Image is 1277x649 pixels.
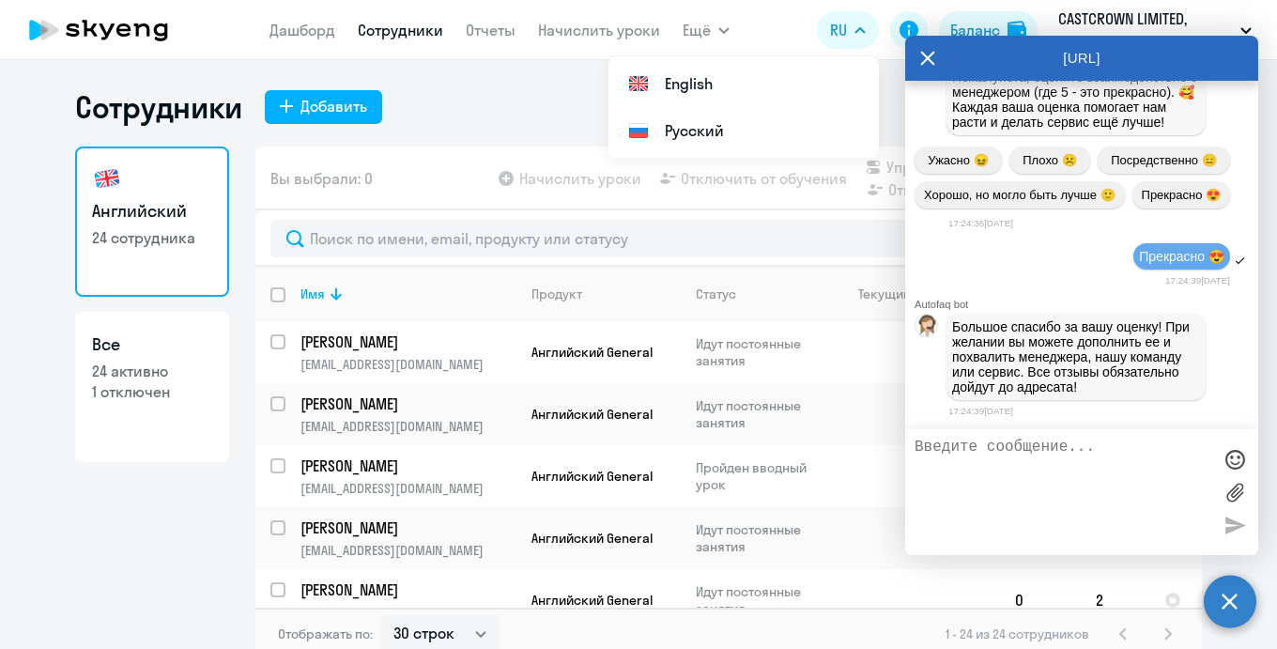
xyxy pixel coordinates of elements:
span: Плохо ☹️ [1023,153,1076,167]
span: Прекрасно 😍 [1142,188,1221,202]
td: 2 [1081,569,1149,631]
a: Дашборд [269,21,335,39]
span: Прекрасно 😍 [1139,249,1224,264]
p: [PERSON_NAME] [300,518,513,538]
div: Баланс [950,19,1000,41]
span: RU [830,19,847,41]
p: Идут постоянные занятия [696,335,824,369]
div: Текущий уровень [858,286,965,302]
img: balance [1008,21,1026,39]
h3: Английский [92,199,212,224]
p: [PERSON_NAME] [300,394,513,414]
td: 0 [1000,569,1081,631]
p: 24 сотрудника [92,227,212,248]
label: Лимит 10 файлов [1221,478,1249,506]
span: Нам важно знать ваше мнение. Пожалуйста, оцените взаимодействие с менеджером (где 5 - это прекрас... [952,54,1201,130]
button: Хорошо, но могло быть лучше 🙂 [915,181,1125,209]
button: Прекрасно 😍 [1132,181,1230,209]
a: Отчеты [466,21,515,39]
time: 17:24:39[DATE] [948,406,1013,416]
span: Английский General [531,344,653,361]
p: 1 отключен [92,381,212,402]
a: [PERSON_NAME] [300,456,515,476]
p: Идут постоянные занятия [696,397,824,431]
p: 24 активно [92,361,212,381]
span: Хорошо, но могло быть лучше 🙂 [924,188,1115,202]
a: Сотрудники [358,21,443,39]
a: Английский24 сотрудника [75,147,229,297]
span: 1 - 24 из 24 сотрудников [946,626,1089,642]
h3: Все [92,332,212,357]
button: Плохо ☹️ [1009,147,1090,174]
a: [PERSON_NAME] [300,332,515,352]
div: Текущий уровень [840,286,999,302]
button: Балансbalance [939,11,1038,49]
div: Статус [696,286,824,302]
button: CASTCROWN LIMITED, CASTCROWN LIMITED [1049,8,1261,53]
p: CASTCROWN LIMITED, CASTCROWN LIMITED [1058,8,1233,53]
a: Все24 активно1 отключен [75,312,229,462]
p: [EMAIL_ADDRESS][DOMAIN_NAME] [300,480,515,497]
button: Ужасно 😖 [915,147,1002,174]
time: 17:24:36[DATE] [948,218,1013,228]
span: Английский General [531,468,653,485]
span: Английский General [531,530,653,547]
div: Имя [300,286,515,302]
button: Добавить [265,90,382,124]
input: Поиск по имени, email, продукту или статусу [270,220,1187,257]
img: english [92,163,122,193]
p: [EMAIL_ADDRESS][DOMAIN_NAME] [300,356,515,373]
span: Английский General [531,592,653,609]
button: Ещё [683,11,730,49]
span: Ужасно 😖 [928,153,988,167]
img: English [627,72,650,95]
img: bot avatar [915,315,939,342]
p: [PERSON_NAME] [300,579,513,600]
span: Посредственно 😑 [1111,153,1216,167]
span: Английский General [531,406,653,423]
span: Вы выбрали: 0 [270,167,373,190]
a: [PERSON_NAME] [300,579,515,600]
div: Продукт [531,286,582,302]
a: [PERSON_NAME] [300,394,515,414]
p: [PERSON_NAME] [300,456,513,476]
div: Имя [300,286,325,302]
span: Отображать по: [278,626,373,642]
p: Идут постоянные занятия [696,521,824,555]
span: Большое спасибо за вашу оценку! При желании вы можете дополнить ее и похвалить менеджера, нашу ко... [952,319,1193,394]
p: Пройден вводный урок [696,459,824,493]
img: Русский [627,119,650,142]
div: Статус [696,286,736,302]
a: [PERSON_NAME] [300,518,515,538]
p: Идут постоянные занятия [696,583,824,617]
span: Ещё [683,19,711,41]
p: [PERSON_NAME] [300,332,513,352]
div: Добавить [300,95,367,117]
h1: Сотрудники [75,88,242,126]
p: [EMAIL_ADDRESS][DOMAIN_NAME] [300,542,515,559]
ul: Ещё [608,56,879,158]
p: [EMAIL_ADDRESS][DOMAIN_NAME] [300,418,515,435]
div: Продукт [531,286,680,302]
button: Посредственно 😑 [1098,147,1230,174]
button: RU [817,11,879,49]
a: Начислить уроки [538,21,660,39]
time: 17:24:39[DATE] [1165,275,1230,286]
div: Autofaq bot [915,299,1258,310]
p: [EMAIL_ADDRESS][DOMAIN_NAME] [300,604,515,621]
